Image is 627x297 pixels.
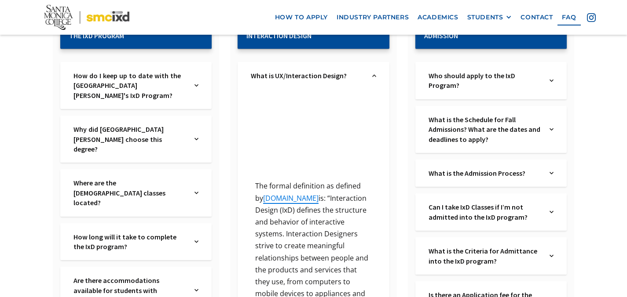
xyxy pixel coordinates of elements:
[424,32,558,40] h2: Admission
[263,193,319,204] a: [DOMAIN_NAME]
[429,168,541,178] a: What is the Admission Process?
[557,9,581,25] a: faq
[73,71,186,100] a: How do I keep up to date with the [GEOGRAPHIC_DATA][PERSON_NAME]'s IxD Program?
[73,124,186,154] a: Why did [GEOGRAPHIC_DATA][PERSON_NAME] choose this degree?
[332,9,413,25] a: industry partners
[516,9,557,25] a: contact
[587,13,596,22] img: icon - instagram
[429,115,541,144] a: What is the Schedule for Fall Admissions? What are the dates and deadlines to apply?
[467,14,512,21] div: STUDENTS
[251,71,363,80] a: What is UX/Interaction Design?
[467,14,503,21] div: STUDENTS
[44,5,130,30] img: Santa Monica College - SMC IxD logo
[413,9,462,25] a: Academics
[429,202,541,222] a: Can I take IxD Classes if I’m not admitted into the IxD program?
[69,32,203,40] h2: The IxD Program
[246,32,380,40] h2: Interaction Design
[73,232,186,252] a: How long will it take to complete the IxD program?
[271,9,332,25] a: how to apply
[429,71,541,91] a: Who should apply to the IxD Program?
[73,178,186,207] a: Where are the [DEMOGRAPHIC_DATA] classes located?
[251,168,376,180] p: ‍
[429,246,541,266] a: What is the Criteria for Admittance into the IxD program?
